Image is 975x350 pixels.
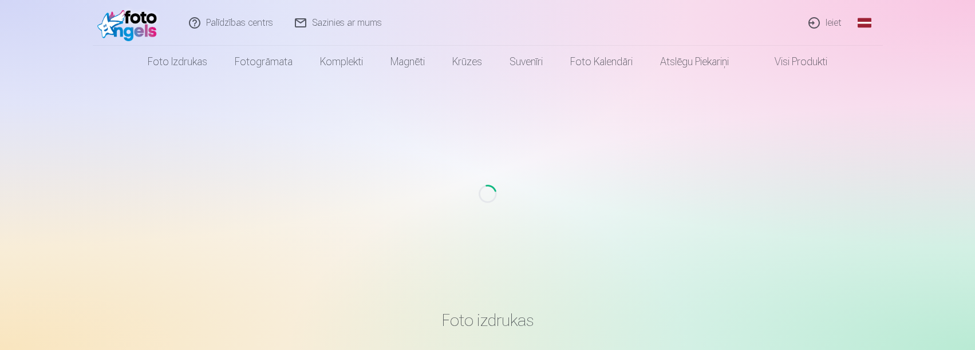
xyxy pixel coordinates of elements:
a: Atslēgu piekariņi [646,46,743,78]
a: Magnēti [377,46,439,78]
h3: Foto izdrukas [153,310,822,331]
a: Foto izdrukas [134,46,221,78]
a: Suvenīri [496,46,556,78]
a: Komplekti [306,46,377,78]
img: /fa1 [97,5,163,41]
a: Fotogrāmata [221,46,306,78]
a: Visi produkti [743,46,841,78]
a: Krūzes [439,46,496,78]
a: Foto kalendāri [556,46,646,78]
